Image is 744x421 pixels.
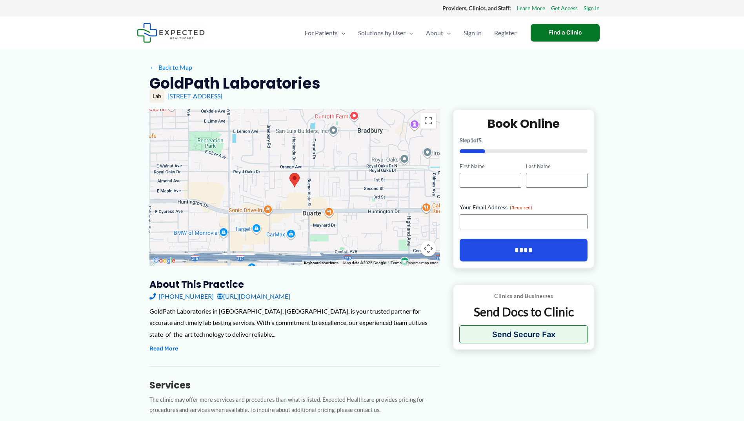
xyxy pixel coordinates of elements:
div: GoldPath Laboratories in [GEOGRAPHIC_DATA], [GEOGRAPHIC_DATA], is your trusted partner for accura... [149,305,440,340]
span: Solutions by User [358,19,406,47]
a: For PatientsMenu Toggle [298,19,352,47]
span: 5 [478,137,482,143]
a: AboutMenu Toggle [420,19,457,47]
a: ←Back to Map [149,62,192,73]
button: Keyboard shortcuts [304,260,338,266]
button: Send Secure Fax [459,325,588,343]
label: First Name [460,163,521,170]
span: About [426,19,443,47]
a: Register [488,19,523,47]
a: [STREET_ADDRESS] [167,92,222,100]
span: Menu Toggle [406,19,413,47]
p: Step of [460,138,588,143]
h3: Services [149,379,440,391]
span: (Required) [510,205,532,210]
span: 1 [470,137,473,143]
span: Map data ©2025 Google [343,261,386,265]
button: Map camera controls [420,241,436,256]
h2: GoldPath Laboratories [149,74,320,93]
a: Get Access [551,3,578,13]
label: Last Name [526,163,588,170]
a: Learn More [517,3,545,13]
span: Sign In [464,19,482,47]
a: Find a Clinic [531,24,600,42]
a: Report a map error [406,261,438,265]
img: Google [151,256,177,266]
p: The clinic may offer more services and procedures than what is listed. Expected Healthcare provid... [149,395,440,416]
strong: Providers, Clinics, and Staff: [442,5,511,11]
label: Your Email Address [460,203,588,211]
div: Lab [149,89,164,103]
img: Expected Healthcare Logo - side, dark font, small [137,23,205,43]
span: Menu Toggle [443,19,451,47]
span: ← [149,64,157,71]
button: Read More [149,344,178,354]
button: Toggle fullscreen view [420,113,436,129]
a: [PHONE_NUMBER] [149,290,214,302]
h3: About this practice [149,278,440,290]
nav: Primary Site Navigation [298,19,523,47]
a: Open this area in Google Maps (opens a new window) [151,256,177,266]
a: Terms (opens in new tab) [391,261,402,265]
a: Sign In [584,3,600,13]
a: Sign In [457,19,488,47]
p: Send Docs to Clinic [459,304,588,319]
a: [URL][DOMAIN_NAME] [217,290,290,302]
span: Register [494,19,517,47]
a: Solutions by UserMenu Toggle [352,19,420,47]
h2: Book Online [460,116,588,131]
span: For Patients [305,19,338,47]
p: Clinics and Businesses [459,291,588,301]
span: Menu Toggle [338,19,346,47]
